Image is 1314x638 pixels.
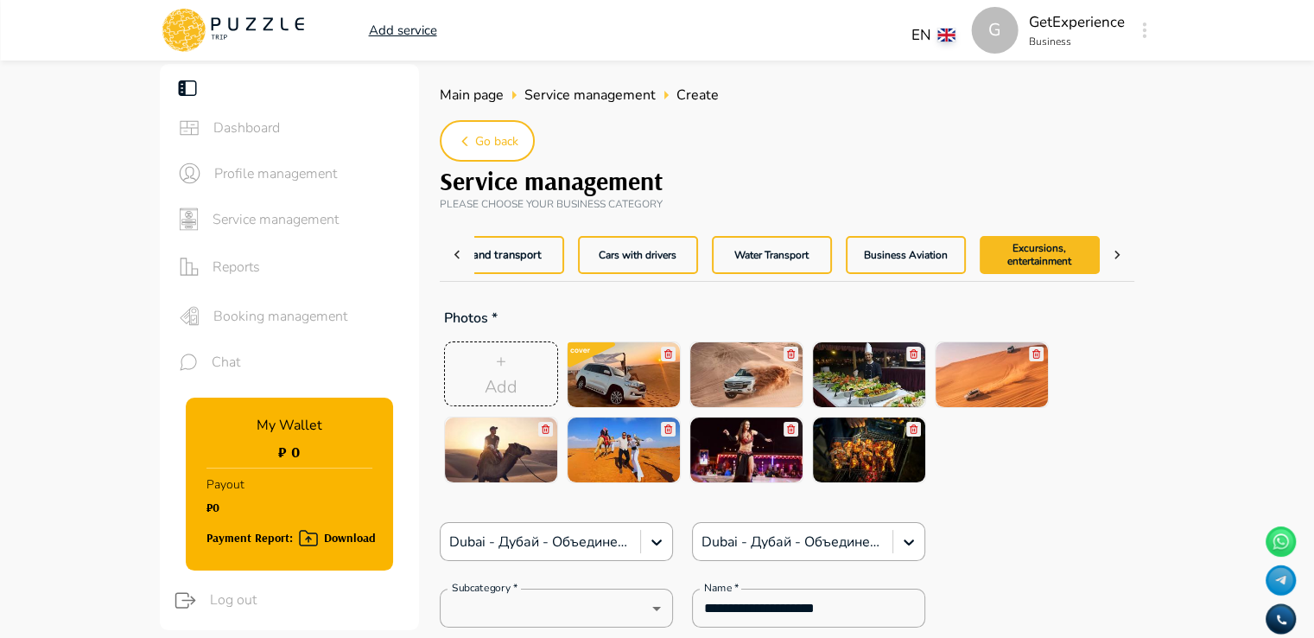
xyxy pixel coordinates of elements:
p: PLEASE CHOOSE YOUR BUSINESS CATEGORY [440,196,1134,229]
span: Reports [213,257,405,278]
a: Service management [524,85,656,105]
h1: ₽0 [206,501,244,514]
div: sidebar iconsProfile management [160,150,419,196]
button: logout [169,584,201,616]
img: Thumbnail 1 [690,342,803,407]
nav: breadcrumb [440,85,1134,105]
span: Go back [475,131,518,153]
p: + [496,348,506,374]
span: Dashboard [213,118,405,138]
button: sidebar icons [174,298,205,334]
p: Add [485,374,517,400]
img: Thumbnail 2 [813,342,925,407]
span: Booking management [213,306,405,327]
div: logoutLog out [156,577,419,623]
span: Main page [440,86,504,105]
p: Payout [206,469,244,501]
label: Subcategory * [452,581,517,596]
div: sidebar iconsReports [160,242,419,291]
div: basic tabs [437,229,1063,281]
button: sidebar icons [174,157,206,189]
p: My Wallet [257,415,322,436]
button: sidebar icons [174,348,203,377]
img: Thumbnail 6 [690,418,803,482]
button: sidebar icons [174,203,204,235]
p: Photos * [440,299,1086,337]
div: sidebar iconsDashboard [160,105,419,150]
h3: Service management [440,166,1134,196]
span: Service management [524,86,656,105]
p: EN [911,24,931,47]
a: Add service [369,21,437,41]
img: lang [938,29,955,41]
img: Thumbnail 7 [813,418,925,482]
button: Payment Report: Download [206,519,376,549]
button: sidebar icons [174,249,204,284]
p: GetExperience [1029,11,1125,34]
img: Thumbnail 4 [445,418,557,482]
div: Payment Report: Download [206,527,376,549]
span: Chat [212,352,405,373]
div: G [972,7,1019,54]
div: sidebar iconsChat [160,341,419,384]
a: Main page [440,85,504,105]
img: Thumbnail 0 [568,342,680,407]
p: Business [1029,34,1125,49]
button: sidebar icons [174,112,205,144]
label: Name [704,581,739,596]
h1: ₽ 0 [278,443,300,461]
span: Service management [213,209,405,230]
div: sidebar iconsBooking management [160,291,419,341]
span: Log out [210,590,405,610]
img: Thumbnail 3 [936,342,1048,407]
span: Profile management [214,163,405,184]
img: Thumbnail 5 [568,418,680,482]
button: Excursions, entertainment [980,236,1100,274]
div: sidebar iconsService management [160,196,419,242]
button: Go back [440,120,535,162]
span: Create [676,85,719,105]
